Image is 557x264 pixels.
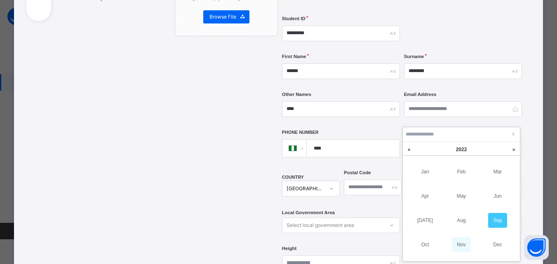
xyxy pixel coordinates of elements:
[407,159,443,184] td: Jan
[443,184,479,208] td: May
[479,233,516,257] td: Dec
[416,189,435,203] a: Apr
[209,13,236,21] span: Browse File
[424,142,498,157] a: 2022
[407,184,443,208] td: Apr
[282,175,304,180] span: COUNTRY
[456,147,467,152] span: 2022
[287,217,354,233] div: Select local government area
[524,235,549,260] button: Open asap
[452,189,471,203] a: May
[488,237,507,252] a: Dec
[282,53,306,60] label: First Name
[452,237,471,252] a: Nov
[452,164,471,179] a: Feb
[452,213,471,228] a: Aug
[479,208,516,233] td: Sep
[344,169,371,176] label: Postal Code
[287,185,324,192] div: [GEOGRAPHIC_DATA]
[443,233,479,257] td: Nov
[282,245,296,252] label: Height
[404,91,437,98] label: Email Address
[416,237,435,252] a: Oct
[488,189,507,203] a: Jun
[479,184,516,208] td: Jun
[443,159,479,184] td: Feb
[407,233,443,257] td: Oct
[407,208,443,233] td: Jul
[488,164,507,179] a: Mar
[479,159,516,184] td: Mar
[416,213,435,228] a: [DATE]
[488,213,507,228] a: Sep
[508,142,520,157] a: Next year (Control + right)
[282,129,319,136] label: Phone Number
[282,15,306,22] label: Student ID
[443,208,479,233] td: Aug
[282,209,335,216] span: Local Government Area
[403,142,415,157] a: Last year (Control + left)
[404,53,424,60] label: Surname
[282,91,311,98] label: Other Names
[416,164,435,179] a: Jan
